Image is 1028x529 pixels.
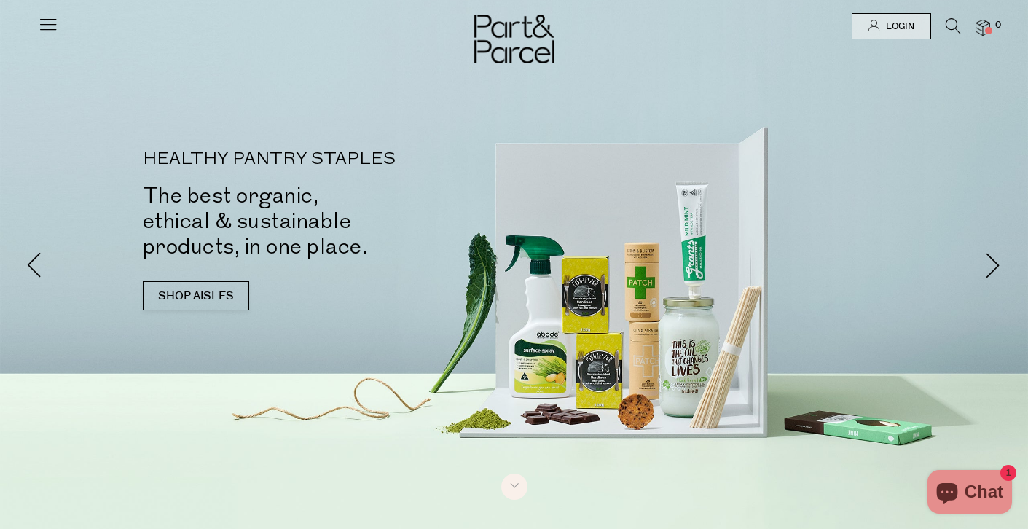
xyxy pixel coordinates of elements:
[143,151,536,168] p: HEALTHY PANTRY STAPLES
[992,19,1005,32] span: 0
[852,13,931,39] a: Login
[976,20,990,35] a: 0
[143,281,249,310] a: SHOP AISLES
[143,183,536,259] h2: The best organic, ethical & sustainable products, in one place.
[474,15,554,63] img: Part&Parcel
[923,470,1016,517] inbox-online-store-chat: Shopify online store chat
[882,20,914,33] span: Login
